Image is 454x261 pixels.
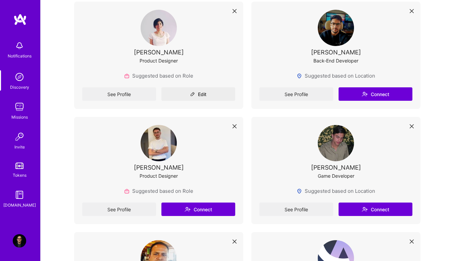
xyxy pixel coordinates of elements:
img: teamwork [13,100,26,114]
div: Suggested based on Role [124,72,193,79]
div: [PERSON_NAME] [134,49,184,56]
i: icon Close [233,240,237,244]
div: Suggested based on Location [297,72,375,79]
a: User Avatar [11,234,28,248]
img: logo [13,13,27,26]
div: Game Developer [318,172,354,179]
div: [PERSON_NAME] [311,49,361,56]
button: Connect [161,203,235,216]
div: [PERSON_NAME] [311,164,361,171]
i: icon Connect [362,206,368,212]
div: Product Designer [140,57,178,64]
div: Invite [14,143,25,150]
button: Connect [339,203,412,216]
div: Discovery [10,84,29,91]
a: See Profile [82,87,156,101]
a: See Profile [259,87,333,101]
img: User Avatar [141,125,177,161]
img: User Avatar [141,10,177,46]
div: Product Designer [140,172,178,179]
div: [DOMAIN_NAME] [3,202,36,209]
img: guide book [13,188,26,202]
button: Edit [161,87,235,101]
img: bell [13,39,26,52]
div: Suggested based on Location [297,187,375,194]
img: Locations icon [297,73,302,79]
i: icon Close [233,9,237,13]
img: Role icon [124,188,130,194]
a: See Profile [82,203,156,216]
i: icon Close [410,240,414,244]
i: icon Connect [185,206,191,212]
div: Tokens [13,172,27,179]
div: Notifications [8,52,32,59]
i: icon Close [233,124,237,128]
button: Connect [339,87,412,101]
img: Role icon [124,73,130,79]
div: Suggested based on Role [124,187,193,194]
div: [PERSON_NAME] [134,164,184,171]
img: Invite [13,130,26,143]
img: User Avatar [318,10,354,46]
img: discovery [13,70,26,84]
div: Missions [11,114,28,121]
i: icon Edit [190,92,195,96]
img: User Avatar [318,125,354,161]
a: See Profile [259,203,333,216]
img: User Avatar [13,234,26,248]
i: icon Close [410,9,414,13]
img: Locations icon [297,188,302,194]
img: tokens [15,163,23,169]
i: icon Connect [362,91,368,97]
div: Back-End Developer [313,57,358,64]
i: icon Close [410,124,414,128]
